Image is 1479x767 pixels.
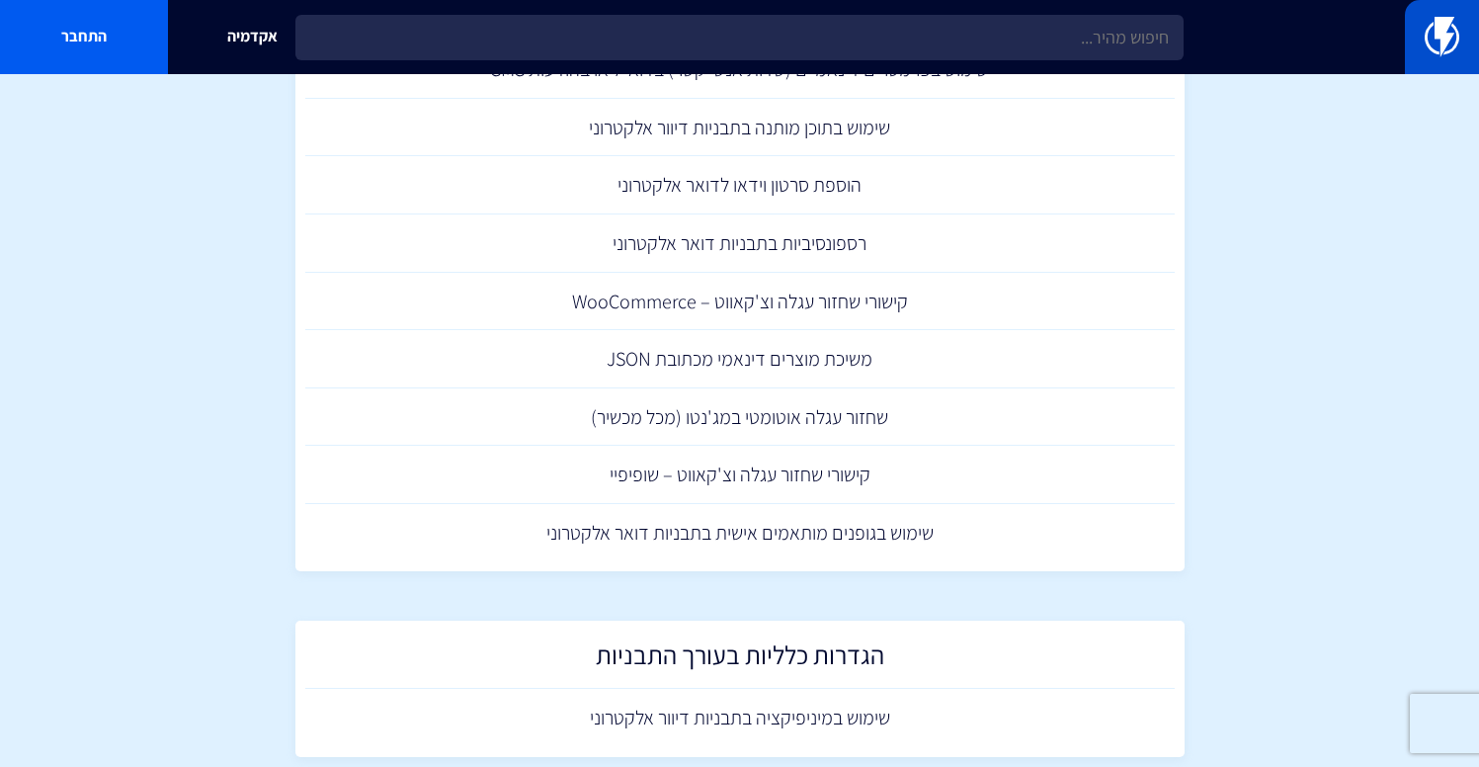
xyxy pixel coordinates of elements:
[305,689,1175,747] a: שימוש במיניפיקציה בתבניות דיוור אלקטרוני
[305,214,1175,273] a: רספונסיביות בתבניות דואר אלקטרוני
[305,631,1175,689] a: הגדרות כלליות בעורך התבניות
[305,330,1175,388] a: משיכת מוצרים דינאמי מכתובת JSON
[295,15,1183,60] input: חיפוש מהיר...
[315,640,1165,679] h2: הגדרות כלליות בעורך התבניות
[305,388,1175,447] a: שחזור עגלה אוטומטי במג'נטו (מכל מכשיר)
[305,99,1175,157] a: שימוש בתוכן מותנה בתבניות דיוור אלקטרוני
[305,446,1175,504] a: קישורי שחזור עגלה וצ'קאווט – שופיפיי
[305,156,1175,214] a: הוספת סרטון וידאו לדואר אלקטרוני
[305,504,1175,562] a: שימוש בגופנים מותאמים אישית בתבניות דואר אלקטרוני
[305,273,1175,331] a: קישורי שחזור עגלה וצ'קאווט – WooCommerce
